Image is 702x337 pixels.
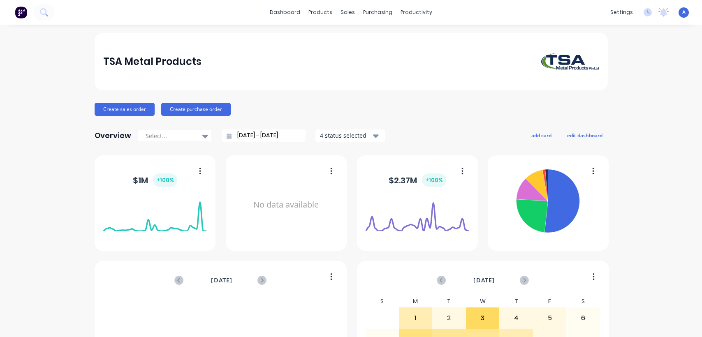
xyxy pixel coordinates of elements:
[399,295,433,307] div: M
[266,6,304,18] a: dashboard
[365,295,399,307] div: S
[95,103,155,116] button: Create sales order
[432,295,466,307] div: T
[682,9,686,16] span: A
[389,173,446,187] div: $ 2.37M
[526,130,557,141] button: add card
[466,295,500,307] div: W
[500,308,533,328] div: 4
[133,173,177,187] div: $ 1M
[433,308,466,328] div: 2
[396,6,436,18] div: productivity
[103,53,202,70] div: TSA Metal Products
[234,166,338,244] div: No data available
[211,276,232,285] span: [DATE]
[399,308,432,328] div: 1
[466,308,499,328] div: 3
[566,295,600,307] div: S
[153,173,177,187] div: + 100 %
[315,129,385,142] button: 4 status selected
[320,131,372,140] div: 4 status selected
[606,6,637,18] div: settings
[499,295,533,307] div: T
[304,6,336,18] div: products
[359,6,396,18] div: purchasing
[533,295,567,307] div: F
[562,130,608,141] button: edit dashboard
[473,276,495,285] span: [DATE]
[422,173,446,187] div: + 100 %
[533,308,566,328] div: 5
[95,127,131,144] div: Overview
[336,6,359,18] div: sales
[15,6,27,18] img: Factory
[541,53,599,70] img: TSA Metal Products
[161,103,231,116] button: Create purchase order
[567,308,600,328] div: 6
